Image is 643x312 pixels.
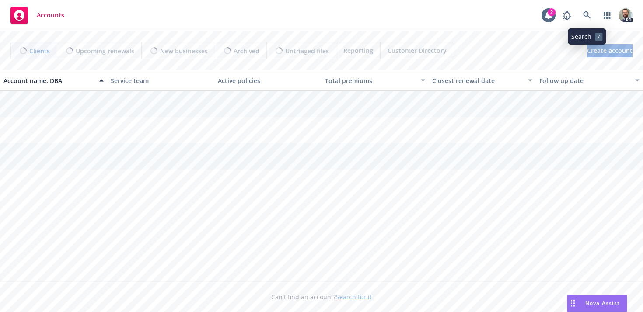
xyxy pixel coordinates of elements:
button: Closest renewal date [429,70,536,91]
a: Create account [587,44,633,57]
span: Accounts [37,12,64,19]
div: Account name, DBA [3,76,94,85]
span: Customer Directory [388,46,447,55]
a: Report a Bug [558,7,576,24]
div: Follow up date [539,76,630,85]
span: Can't find an account? [271,292,372,302]
span: Clients [29,46,50,55]
button: Service team [107,70,214,91]
span: Reporting [343,46,373,55]
button: Follow up date [536,70,643,91]
img: photo [619,8,633,22]
div: Total premiums [325,76,416,85]
div: Drag to move [567,295,578,312]
span: Upcoming renewals [76,46,134,55]
button: Active policies [214,70,321,91]
a: Search [578,7,596,24]
div: Closest renewal date [432,76,523,85]
a: Accounts [7,3,68,28]
div: Active policies [218,76,318,85]
button: Total premiums [321,70,429,91]
span: Nova Assist [585,299,620,307]
span: Archived [234,46,259,55]
a: Switch app [598,7,616,24]
div: 2 [548,8,556,16]
div: Service team [111,76,211,85]
span: New businesses [160,46,208,55]
span: Create account [587,42,633,59]
span: Untriaged files [285,46,329,55]
button: Nova Assist [567,295,627,312]
a: Search for it [336,293,372,301]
